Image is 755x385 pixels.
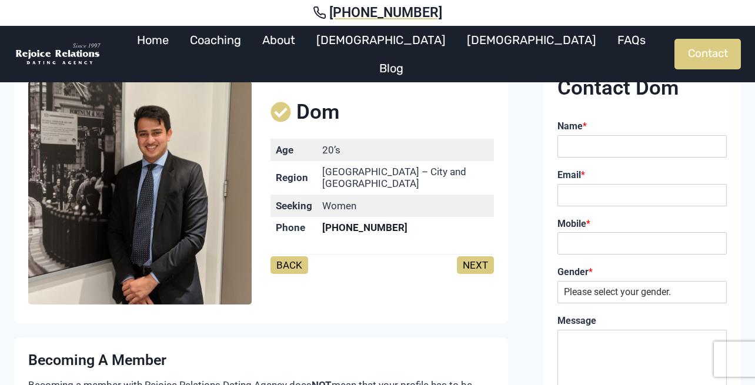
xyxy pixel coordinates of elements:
h2: Contact Dom [557,76,727,101]
h4: Becoming a Member [28,351,494,369]
span: [PHONE_NUMBER] [329,5,442,21]
a: Home [126,26,179,54]
a: Blog [369,54,414,82]
strong: Region [276,172,308,183]
label: Message [557,315,727,327]
img: Rejoice Relations [14,42,102,66]
td: [GEOGRAPHIC_DATA] – City and [GEOGRAPHIC_DATA] [317,161,494,195]
strong: Age [276,144,293,156]
label: Gender [557,266,727,279]
nav: Primary Navigation [108,26,674,82]
a: [PHONE_NUMBER] [14,5,741,21]
td: 20’s [317,139,494,160]
label: Email [557,169,727,182]
a: Contact [674,39,741,69]
a: BACK [270,256,308,274]
a: FAQs [607,26,656,54]
mark: [PHONE_NUMBER] [322,222,407,233]
span: Dom [296,100,339,125]
strong: Seeking [276,200,312,212]
label: Mobile [557,218,727,230]
a: Coaching [179,26,252,54]
a: About [252,26,306,54]
a: NEXT [457,256,494,274]
label: Name [557,120,727,133]
strong: Phone [276,222,305,233]
td: Women [317,195,494,216]
a: [DEMOGRAPHIC_DATA] [456,26,607,54]
a: [DEMOGRAPHIC_DATA] [306,26,456,54]
input: Mobile [557,232,727,255]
